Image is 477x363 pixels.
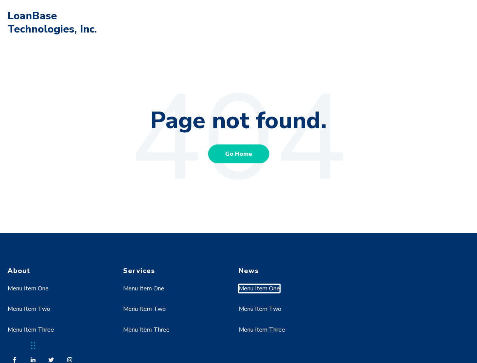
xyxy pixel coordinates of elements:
div: Drag [31,334,36,357]
a: Menu Item Two [123,305,166,313]
h4: About [8,267,109,275]
div: Navigation Menu [8,275,109,352]
h1: Page not found. [8,106,469,135]
div: Navigation Menu [239,275,340,352]
h1: LoanBase Technologies, Inc. [8,9,102,36]
a: Menu Item Three [239,326,285,334]
a: Menu Item Three [123,326,170,334]
a: Menu Item One [8,284,49,293]
a: Menu Item Three [8,326,54,334]
h4: News [239,267,340,275]
h4: Services [123,267,225,275]
a: Menu Item One [123,284,164,293]
div: Navigation Menu [123,275,225,352]
a: Menu Item One [239,284,280,293]
a: Menu Item Two [239,305,281,313]
a: Go Home [208,144,269,163]
a: Menu Item Two [8,305,50,313]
